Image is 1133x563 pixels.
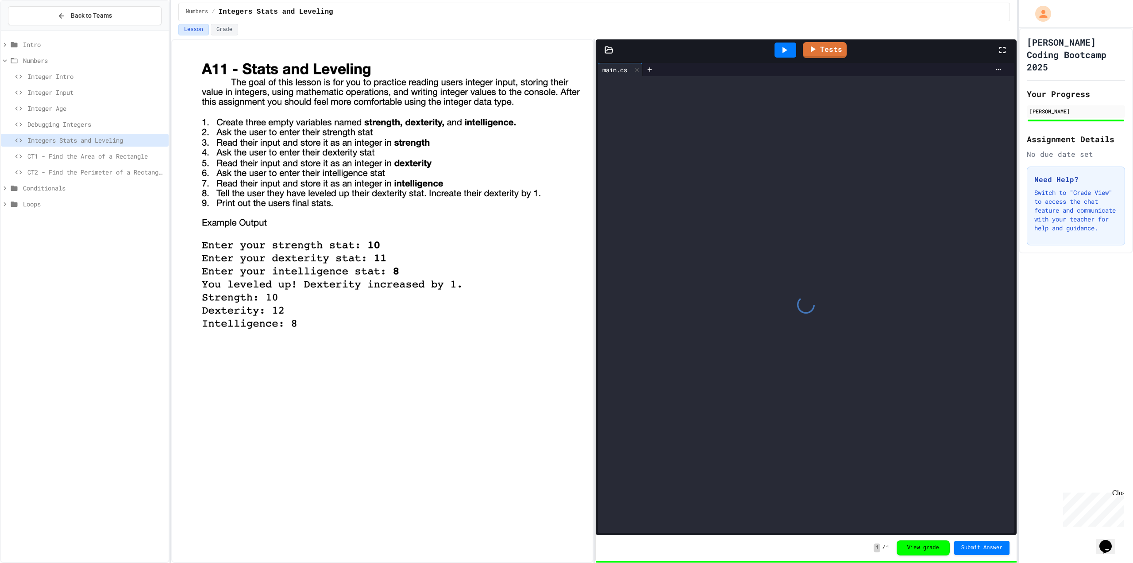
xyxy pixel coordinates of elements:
[211,24,238,35] button: Grade
[886,544,889,551] span: 1
[4,4,61,56] div: Chat with us now!Close
[598,65,632,74] div: main.cs
[1027,133,1125,145] h2: Assignment Details
[218,7,333,17] span: Integers Stats and Leveling
[23,56,165,65] span: Numbers
[882,544,885,551] span: /
[23,40,165,49] span: Intro
[1034,174,1118,185] h3: Need Help?
[27,151,165,161] span: CT1 - Find the Area of a Rectangle
[27,136,165,145] span: Integers Stats and Leveling
[954,541,1010,555] button: Submit Answer
[27,72,165,81] span: Integer Intro
[1029,107,1122,115] div: [PERSON_NAME]
[23,199,165,209] span: Loops
[874,544,880,552] span: 1
[27,88,165,97] span: Integer Input
[1034,188,1118,233] p: Switch to "Grade View" to access the chat feature and communicate with your teacher for help and ...
[598,63,643,76] div: main.cs
[961,544,1003,551] span: Submit Answer
[897,540,950,555] button: View grade
[27,120,165,129] span: Debugging Integers
[8,6,162,25] button: Back to Teams
[178,24,209,35] button: Lesson
[1096,528,1124,554] iframe: chat widget
[803,42,847,58] a: Tests
[27,104,165,113] span: Integer Age
[1027,149,1125,159] div: No due date set
[1026,4,1053,24] div: My Account
[186,8,208,16] span: Numbers
[27,167,165,177] span: CT2 - Find the Perimeter of a Rectangle
[1027,36,1125,73] h1: [PERSON_NAME] Coding Bootcamp 2025
[1027,88,1125,100] h2: Your Progress
[1060,489,1124,527] iframe: chat widget
[212,8,215,16] span: /
[71,11,112,20] span: Back to Teams
[23,183,165,193] span: Conditionals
